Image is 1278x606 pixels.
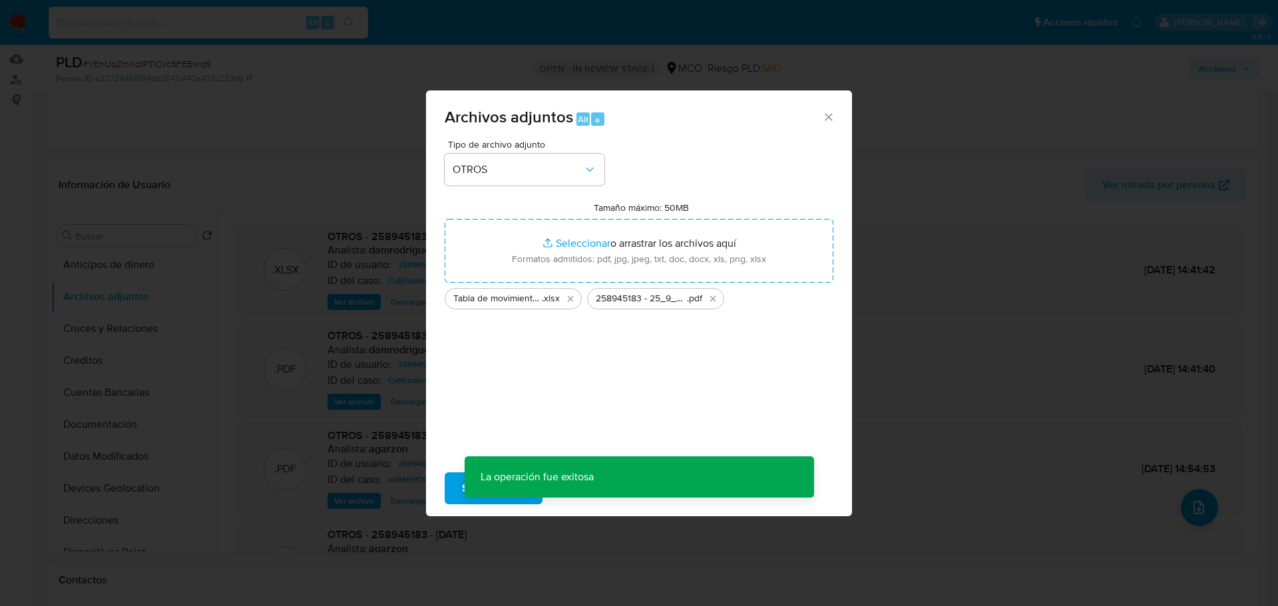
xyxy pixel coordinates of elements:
[445,472,542,504] button: Subir archivo
[448,140,608,149] span: Tipo de archivo adjunto
[453,292,542,305] span: Tabla de movimientos 258945183
[462,474,525,503] span: Subir archivo
[595,113,600,126] span: a
[445,154,604,186] button: OTROS
[578,113,588,126] span: Alt
[822,110,834,122] button: Cerrar
[465,456,610,498] p: La operación fue exitosa
[562,291,578,307] button: Eliminar Tabla de movimientos 258945183.xlsx
[445,105,573,128] span: Archivos adjuntos
[594,202,689,214] label: Tamaño máximo: 50MB
[453,163,583,176] span: OTROS
[687,292,702,305] span: .pdf
[705,291,721,307] button: Eliminar 258945183 - 25_9_2025.pdf
[596,292,687,305] span: 258945183 - 25_9_2025
[445,283,833,309] ul: Archivos seleccionados
[565,474,608,503] span: Cancelar
[542,292,560,305] span: .xlsx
